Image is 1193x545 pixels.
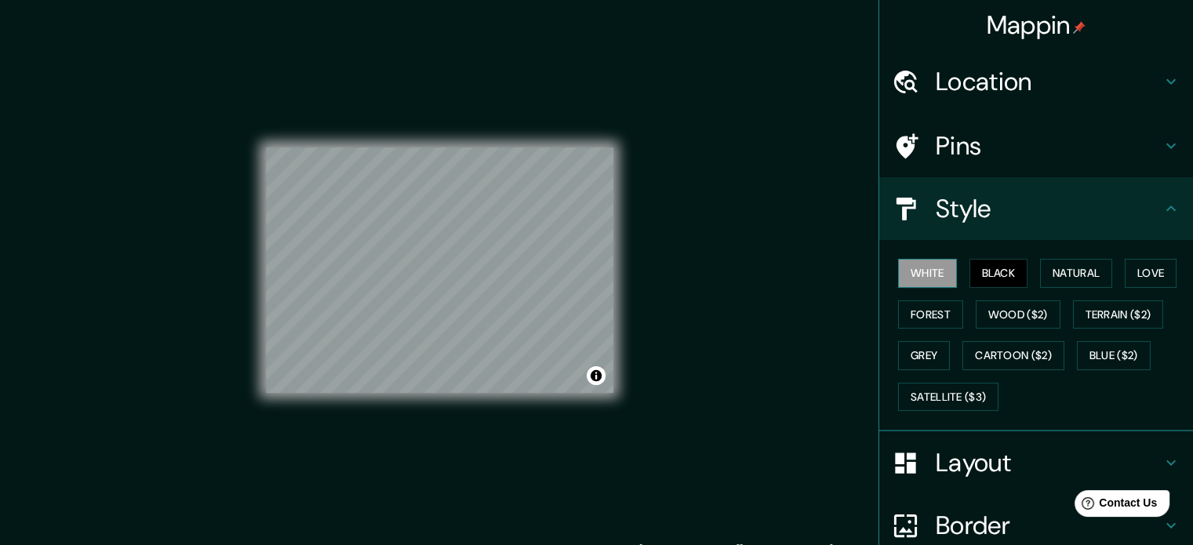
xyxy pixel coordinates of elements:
[879,114,1193,177] div: Pins
[1077,341,1151,370] button: Blue ($2)
[879,50,1193,113] div: Location
[879,177,1193,240] div: Style
[936,66,1162,97] h4: Location
[936,130,1162,162] h4: Pins
[898,341,950,370] button: Grey
[898,259,957,288] button: White
[898,383,998,412] button: Satellite ($3)
[1073,21,1086,34] img: pin-icon.png
[1053,484,1176,528] iframe: Help widget launcher
[969,259,1028,288] button: Black
[587,366,606,385] button: Toggle attribution
[266,147,613,393] canvas: Map
[936,447,1162,478] h4: Layout
[936,510,1162,541] h4: Border
[879,431,1193,494] div: Layout
[898,300,963,329] button: Forest
[1073,300,1164,329] button: Terrain ($2)
[987,9,1086,41] h4: Mappin
[962,341,1064,370] button: Cartoon ($2)
[976,300,1060,329] button: Wood ($2)
[936,193,1162,224] h4: Style
[1040,259,1112,288] button: Natural
[1125,259,1177,288] button: Love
